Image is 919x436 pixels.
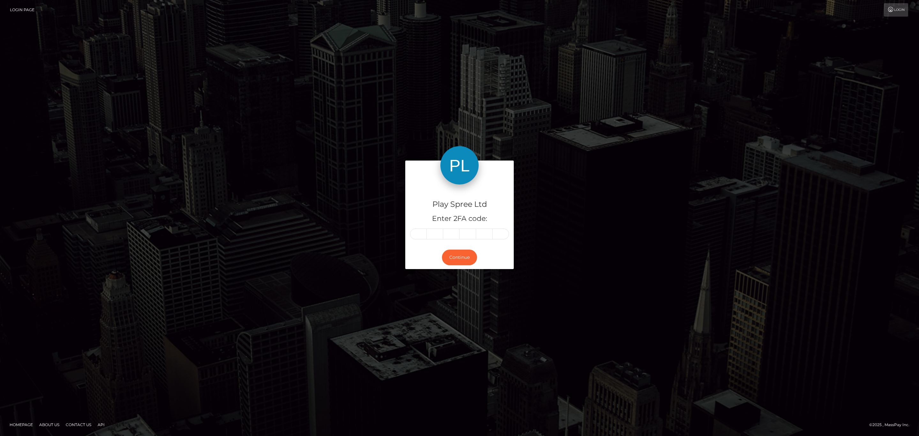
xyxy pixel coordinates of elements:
a: Homepage [7,420,35,430]
div: © 2025 , MassPay Inc. [869,421,914,428]
a: API [95,420,107,430]
h4: Play Spree Ltd [410,199,509,210]
a: Login [884,3,908,17]
a: About Us [37,420,62,430]
h5: Enter 2FA code: [410,214,509,224]
img: Play Spree Ltd [440,146,479,184]
button: Continue [442,250,477,265]
a: Contact Us [63,420,94,430]
a: Login Page [10,3,34,17]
